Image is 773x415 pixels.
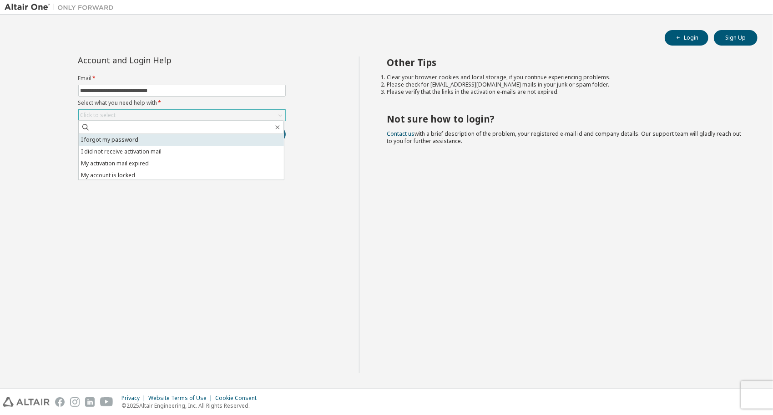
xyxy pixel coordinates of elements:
[215,395,262,402] div: Cookie Consent
[55,397,65,407] img: facebook.svg
[121,395,148,402] div: Privacy
[78,99,286,107] label: Select what you need help with
[387,88,741,96] li: Please verify that the links in the activation e-mails are not expired.
[78,75,286,82] label: Email
[3,397,50,407] img: altair_logo.svg
[81,112,116,119] div: Click to select
[79,110,285,121] div: Click to select
[387,130,414,138] a: Contact us
[100,397,113,407] img: youtube.svg
[387,81,741,88] li: Please check for [EMAIL_ADDRESS][DOMAIN_NAME] mails in your junk or spam folder.
[70,397,80,407] img: instagram.svg
[85,397,95,407] img: linkedin.svg
[78,56,244,64] div: Account and Login Help
[148,395,215,402] div: Website Terms of Use
[5,3,118,12] img: Altair One
[387,130,741,145] span: with a brief description of the problem, your registered e-mail id and company details. Our suppo...
[79,134,284,146] li: I forgot my password
[665,30,708,46] button: Login
[387,113,741,125] h2: Not sure how to login?
[714,30,758,46] button: Sign Up
[121,402,262,410] p: © 2025 Altair Engineering, Inc. All Rights Reserved.
[387,74,741,81] li: Clear your browser cookies and local storage, if you continue experiencing problems.
[387,56,741,68] h2: Other Tips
